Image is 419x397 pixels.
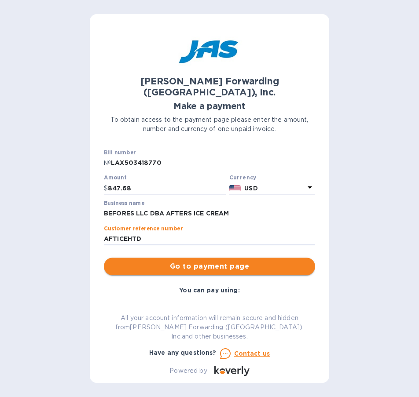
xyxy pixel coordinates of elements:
[104,233,315,246] input: Enter customer reference number
[108,182,226,195] input: 0.00
[104,313,315,341] p: All your account information will remain secure and hidden from [PERSON_NAME] Forwarding ([GEOGRA...
[111,157,315,170] input: Enter bill number
[104,184,108,193] p: $
[104,258,315,275] button: Go to payment page
[179,287,239,294] b: You can pay using:
[104,101,315,111] h1: Make a payment
[111,261,308,272] span: Go to payment page
[149,349,217,356] b: Have any questions?
[104,150,136,155] label: Bill number
[104,175,126,181] label: Amount
[229,185,241,191] img: USD
[104,115,315,134] p: To obtain access to the payment page please enter the amount, number and currency of one unpaid i...
[104,200,144,206] label: Business name
[140,76,279,98] b: [PERSON_NAME] Forwarding ([GEOGRAPHIC_DATA]), Inc.
[244,185,257,192] b: USD
[104,207,315,220] input: Enter business name
[229,174,257,181] b: Currency
[169,366,207,375] p: Powered by
[104,226,183,231] label: Customer reference number
[234,350,270,357] u: Contact us
[104,158,111,168] p: №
